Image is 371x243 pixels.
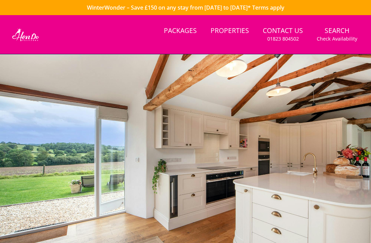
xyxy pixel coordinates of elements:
small: Check Availability [317,35,357,42]
a: Properties [208,23,252,39]
img: Hen Do Packages [11,28,40,42]
small: 01823 804502 [267,35,299,42]
a: Packages [161,23,200,39]
a: SearchCheck Availability [314,23,360,46]
a: Contact Us01823 804502 [260,23,306,46]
